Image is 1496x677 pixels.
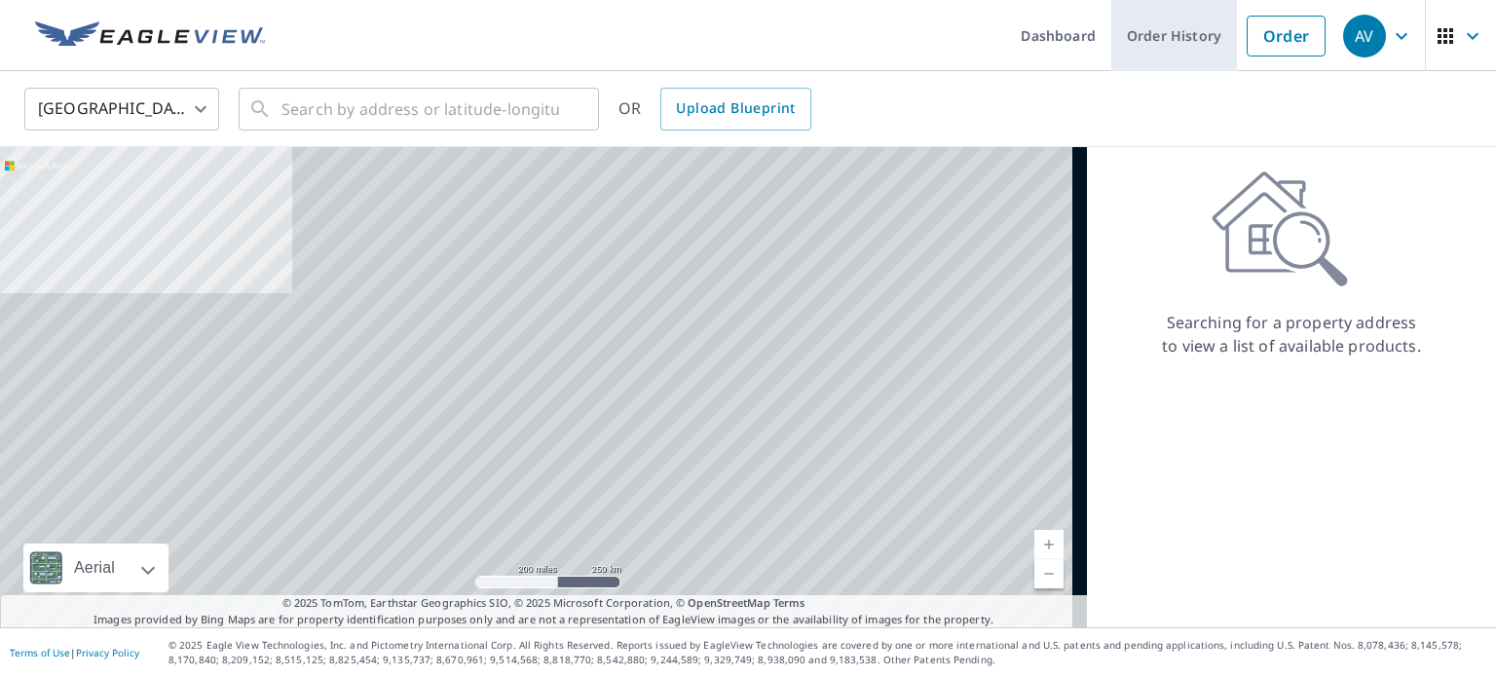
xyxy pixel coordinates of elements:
[1161,311,1422,357] p: Searching for a property address to view a list of available products.
[168,638,1486,667] p: © 2025 Eagle View Technologies, Inc. and Pictometry International Corp. All Rights Reserved. Repo...
[676,96,795,121] span: Upload Blueprint
[660,88,810,131] a: Upload Blueprint
[281,82,559,136] input: Search by address or latitude-longitude
[24,82,219,136] div: [GEOGRAPHIC_DATA]
[618,88,811,131] div: OR
[23,544,168,592] div: Aerial
[76,646,139,659] a: Privacy Policy
[68,544,121,592] div: Aerial
[35,21,265,51] img: EV Logo
[1343,15,1386,57] div: AV
[1034,559,1064,588] a: Current Level 5, Zoom Out
[1034,530,1064,559] a: Current Level 5, Zoom In
[773,595,805,610] a: Terms
[1247,16,1326,56] a: Order
[10,647,139,658] p: |
[282,595,805,612] span: © 2025 TomTom, Earthstar Geographics SIO, © 2025 Microsoft Corporation, ©
[10,646,70,659] a: Terms of Use
[688,595,769,610] a: OpenStreetMap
